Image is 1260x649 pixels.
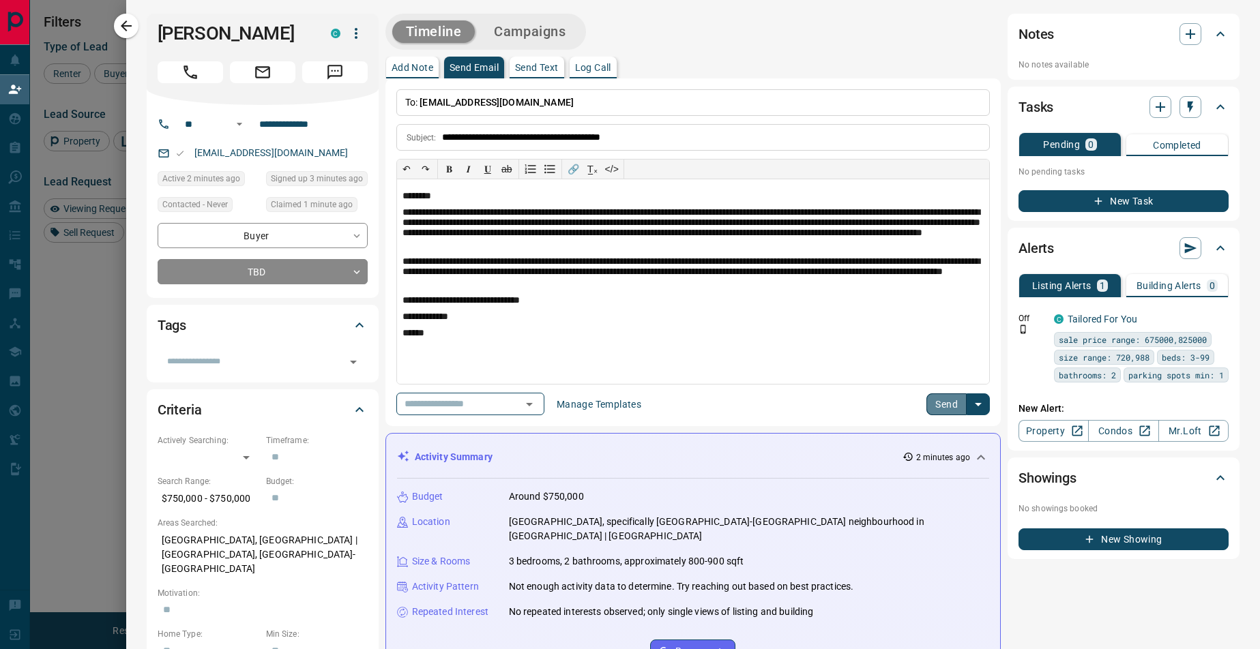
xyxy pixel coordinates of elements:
a: [EMAIL_ADDRESS][DOMAIN_NAME] [194,147,349,158]
button: New Showing [1019,528,1229,550]
div: Tags [158,309,368,342]
div: Tasks [1019,91,1229,123]
p: Budget: [266,475,368,487]
span: Active 2 minutes ago [162,172,240,185]
a: Condos [1088,420,1158,442]
button: Campaigns [480,20,579,43]
p: [GEOGRAPHIC_DATA], [GEOGRAPHIC_DATA] | [GEOGRAPHIC_DATA], [GEOGRAPHIC_DATA]-[GEOGRAPHIC_DATA] [158,529,368,580]
p: 3 bedrooms, 2 bathrooms, approximately 800-900 sqft [509,554,744,569]
div: Buyer [158,223,368,248]
button: T̲ₓ [583,160,602,179]
span: Email [230,61,295,83]
h2: Tags [158,314,186,336]
p: To: [396,89,990,116]
p: 1 [1100,281,1105,290]
p: Not enough activity data to determine. Try reaching out based on best practices. [509,579,854,594]
p: Off [1019,312,1046,324]
p: 0 [1210,281,1215,290]
a: Mr.Loft [1158,420,1229,442]
p: New Alert: [1019,402,1229,416]
svg: Email Valid [175,149,185,158]
h2: Criteria [158,399,202,421]
p: No showings booked [1019,502,1229,515]
p: Min Size: [266,628,368,640]
div: Notes [1019,18,1229,50]
span: Signed up 3 minutes ago [271,172,363,185]
button: Bullet list [540,160,559,179]
span: size range: 720,988 [1059,350,1149,364]
div: condos.ca [331,29,340,38]
a: Property [1019,420,1089,442]
svg: Push Notification Only [1019,324,1028,334]
span: [EMAIL_ADDRESS][DOMAIN_NAME] [420,97,574,108]
h2: Notes [1019,23,1054,45]
h2: Tasks [1019,96,1053,118]
div: Sun Sep 14 2025 [158,171,259,190]
button: New Task [1019,190,1229,212]
span: sale price range: 675000,825000 [1059,333,1207,346]
p: Size & Rooms [412,554,471,569]
p: 2 minutes ago [916,451,970,464]
p: Around $750,000 [509,489,584,504]
p: Actively Searching: [158,434,259,447]
div: Sun Sep 14 2025 [266,197,368,216]
button: Timeline [392,20,475,43]
p: Search Range: [158,475,259,487]
button: Open [344,352,363,372]
p: Send Text [515,63,559,72]
button: Send [926,393,967,415]
div: Showings [1019,462,1229,494]
span: Call [158,61,223,83]
button: 𝑰 [459,160,478,179]
button: ↷ [416,160,435,179]
p: Location [412,515,450,529]
span: 𝐔 [484,164,491,175]
p: Add Note [392,63,433,72]
span: Contacted - Never [162,198,228,211]
button: 𝐁 [440,160,459,179]
p: Completed [1153,140,1201,150]
p: No notes available [1019,59,1229,71]
p: Repeated Interest [412,605,488,619]
p: Log Call [575,63,611,72]
span: Message [302,61,368,83]
button: ab [497,160,516,179]
p: Activity Summary [415,450,493,464]
p: $750,000 - $750,000 [158,487,259,510]
button: Numbered list [521,160,540,179]
p: 0 [1088,140,1094,149]
button: </> [602,160,621,179]
span: beds: 3-99 [1162,350,1210,364]
div: split button [926,393,990,415]
a: Tailored For You [1068,314,1137,324]
p: No repeated interests observed; only single views of listing and building [509,605,814,619]
div: condos.ca [1054,314,1064,324]
p: Motivation: [158,587,368,599]
button: 𝐔 [478,160,497,179]
p: Send Email [450,63,499,72]
h1: [PERSON_NAME] [158,22,310,44]
div: Criteria [158,393,368,426]
s: ab [501,164,512,175]
div: Activity Summary2 minutes ago [397,444,989,470]
p: Budget [412,489,443,504]
p: Timeframe: [266,434,368,447]
div: Alerts [1019,232,1229,265]
h2: Showings [1019,467,1076,489]
p: Activity Pattern [412,579,479,594]
p: Pending [1043,140,1080,149]
div: Sun Sep 14 2025 [266,171,368,190]
button: 🔗 [564,160,583,179]
span: parking spots min: 1 [1128,368,1224,382]
button: Manage Templates [548,393,649,415]
span: Claimed 1 minute ago [271,198,353,211]
p: No pending tasks [1019,162,1229,182]
h2: Alerts [1019,237,1054,259]
p: Listing Alerts [1032,281,1091,290]
p: Areas Searched: [158,517,368,529]
button: ↶ [397,160,416,179]
p: Subject: [407,132,437,144]
p: Home Type: [158,628,259,640]
p: [GEOGRAPHIC_DATA], specifically [GEOGRAPHIC_DATA]-[GEOGRAPHIC_DATA] neighbourhood in [GEOGRAPHIC_... [509,515,989,543]
p: Building Alerts [1137,281,1201,290]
